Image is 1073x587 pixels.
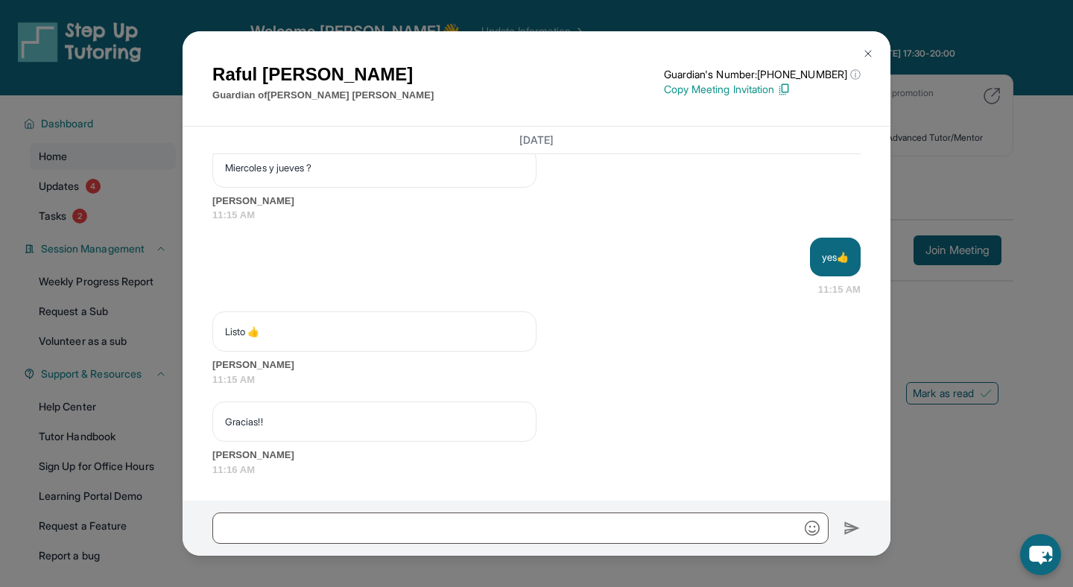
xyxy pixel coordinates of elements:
[664,82,861,97] p: Copy Meeting Invitation
[862,48,874,60] img: Close Icon
[805,521,820,536] img: Emoji
[212,448,861,463] span: [PERSON_NAME]
[1020,534,1061,575] button: chat-button
[850,67,861,82] span: ⓘ
[212,88,434,103] p: Guardian of [PERSON_NAME] [PERSON_NAME]
[818,282,861,297] span: 11:15 AM
[212,194,861,209] span: [PERSON_NAME]
[212,61,434,88] h1: Raful [PERSON_NAME]
[225,160,524,175] p: Miercoles y jueves ?
[225,324,524,339] p: Listo 👍
[664,67,861,82] p: Guardian's Number: [PHONE_NUMBER]
[777,83,791,96] img: Copy Icon
[822,250,849,264] p: yes👍
[212,463,861,477] span: 11:16 AM
[212,208,861,223] span: 11:15 AM
[843,519,861,537] img: Send icon
[225,414,524,429] p: Gracias!!
[212,372,861,387] span: 11:15 AM
[212,133,861,147] h3: [DATE]
[212,358,861,372] span: [PERSON_NAME]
